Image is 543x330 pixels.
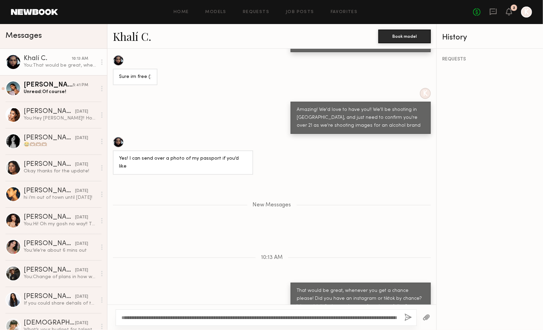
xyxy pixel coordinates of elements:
div: [DATE] [75,109,88,115]
a: Home [174,10,189,14]
div: [PERSON_NAME] [24,161,75,168]
a: Khalí C. [113,29,151,44]
div: Amazing! We'd love to have you!! We'll be shooting in [GEOGRAPHIC_DATA], and just need to confirm... [297,106,425,130]
div: You: We’re about 6 mins out [24,247,97,254]
div: 😂🫶🏽🫶🏽🫶🏽 [24,141,97,148]
div: [PERSON_NAME] [24,293,75,300]
div: You: Hi! Oh my gosh no way!! That's amazing! The story is set in the desert, playing on a summer ... [24,221,97,227]
div: REQUESTS [442,57,538,62]
a: Models [205,10,226,14]
div: You: That would be great, whenever you get a chance please! Did you have an instagram or tiktok b... [24,62,97,69]
div: Okay thanks for the update! [24,168,97,174]
a: Book model [378,33,431,39]
div: [DATE] [75,320,88,327]
div: [PERSON_NAME] [24,135,75,141]
div: History [442,34,538,42]
div: If you could share details of the job it would be great 😍😍😍 [24,300,97,307]
div: [DATE] [75,214,88,221]
div: [PERSON_NAME] [24,82,73,89]
div: [PERSON_NAME] [24,214,75,221]
div: [DATE] [75,241,88,247]
div: Sure im free (: [119,73,151,81]
a: Favorites [331,10,358,14]
span: New Messages [253,202,291,208]
div: [PERSON_NAME] [24,187,75,194]
div: [DEMOGRAPHIC_DATA][PERSON_NAME] [24,320,75,327]
div: [DATE] [75,161,88,168]
span: 10:13 AM [261,255,283,261]
div: You: Change of plans in how we're shooting the ecomm breakdown. We'll be doing smaller shoots acr... [24,274,97,280]
div: [PERSON_NAME] [24,267,75,274]
div: [DATE] [75,294,88,300]
div: [PERSON_NAME] [24,240,75,247]
div: That would be great, whenever you get a chance please! Did you have an instagram or tiktok by cha... [297,287,425,319]
div: Yes! I can send over a photo of my passport if you’d like [119,155,247,171]
div: 5:41 PM [73,82,88,89]
button: Book model [378,30,431,43]
div: 2 [513,6,515,10]
a: K [521,7,532,18]
div: [DATE] [75,188,88,194]
div: [PERSON_NAME] [24,108,75,115]
div: [DATE] [75,267,88,274]
div: [DATE] [75,135,88,141]
a: Job Posts [286,10,314,14]
a: Requests [243,10,269,14]
div: Khalí C. [24,55,72,62]
span: Messages [5,32,42,40]
div: Unread: Of course! [24,89,97,95]
div: hi i’m out of town until [DATE]! [24,194,97,201]
div: You: Hey [PERSON_NAME]!! Hope you’ve been doing well 😊 We’ve got a cocktail shoot coming up and w... [24,115,97,122]
div: 10:13 AM [72,56,88,62]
